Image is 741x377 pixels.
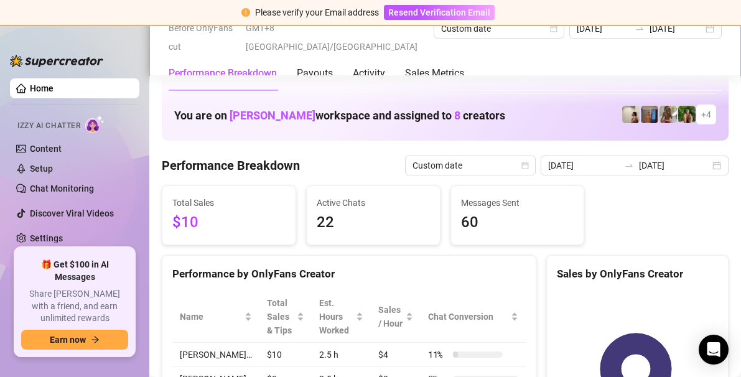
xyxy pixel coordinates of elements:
[30,208,114,218] a: Discover Viral Videos
[317,196,430,210] span: Active Chats
[230,109,315,122] span: [PERSON_NAME]
[412,156,528,175] span: Custom date
[30,184,94,193] a: Chat Monitoring
[259,343,312,367] td: $10
[169,19,238,56] span: Before OnlyFans cut
[454,109,460,122] span: 8
[428,310,508,323] span: Chat Conversion
[353,66,385,81] div: Activity
[172,343,259,367] td: [PERSON_NAME]…
[21,288,128,325] span: Share [PERSON_NAME] with a friend, and earn unlimited rewards
[421,291,526,343] th: Chat Conversion
[30,233,63,243] a: Settings
[162,157,300,174] h4: Performance Breakdown
[624,161,634,170] span: swap-right
[172,266,526,282] div: Performance by OnlyFans Creator
[21,330,128,350] button: Earn nowarrow-right
[461,211,574,235] span: 60
[255,6,379,19] div: Please verify your Email address
[701,108,711,121] span: + 4
[384,5,495,20] button: Resend Verification Email
[319,296,353,337] div: Est. Hours Worked
[428,348,448,361] span: 11 %
[172,211,286,235] span: $10
[678,106,696,123] img: Nathaniel
[635,24,645,34] span: to
[577,22,630,35] input: Start date
[378,303,403,330] span: Sales / Hour
[550,25,557,32] span: calendar
[21,259,128,283] span: 🎁 Get $100 in AI Messages
[557,266,718,282] div: Sales by OnlyFans Creator
[641,106,658,123] img: Wayne
[441,19,557,38] span: Custom date
[650,22,703,35] input: End date
[659,106,677,123] img: Nathaniel
[622,106,640,123] img: Ralphy
[172,196,286,210] span: Total Sales
[246,19,426,56] span: GMT+8 [GEOGRAPHIC_DATA]/[GEOGRAPHIC_DATA]
[312,343,371,367] td: 2.5 h
[371,291,421,343] th: Sales / Hour
[30,144,62,154] a: Content
[174,109,505,123] h1: You are on workspace and assigned to creators
[17,120,80,132] span: Izzy AI Chatter
[624,161,634,170] span: to
[388,7,490,17] span: Resend Verification Email
[30,164,53,174] a: Setup
[30,83,54,93] a: Home
[169,66,277,81] div: Performance Breakdown
[405,66,464,81] div: Sales Metrics
[241,8,250,17] span: exclamation-circle
[297,66,333,81] div: Payouts
[172,291,259,343] th: Name
[699,335,729,365] div: Open Intercom Messenger
[317,211,430,235] span: 22
[635,24,645,34] span: swap-right
[371,343,421,367] td: $4
[461,196,574,210] span: Messages Sent
[267,296,294,337] span: Total Sales & Tips
[548,159,619,172] input: Start date
[521,162,529,169] span: calendar
[50,335,86,345] span: Earn now
[91,335,100,344] span: arrow-right
[180,310,242,323] span: Name
[85,115,105,133] img: AI Chatter
[639,159,710,172] input: End date
[10,55,103,67] img: logo-BBDzfeDw.svg
[259,291,312,343] th: Total Sales & Tips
